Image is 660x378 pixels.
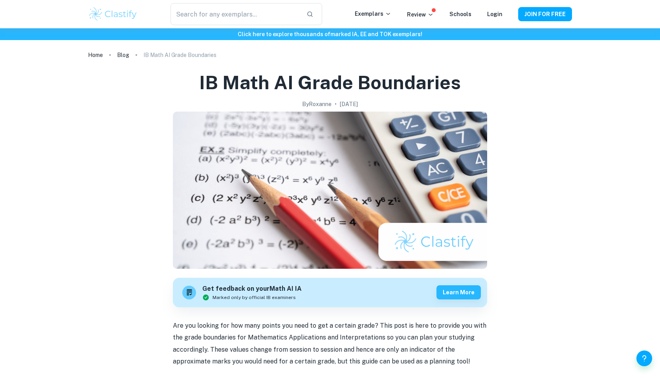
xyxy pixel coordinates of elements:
p: Exemplars [355,9,391,18]
img: Clastify logo [88,6,138,22]
h6: Click here to explore thousands of marked IA, EE and TOK exemplars ! [2,30,658,39]
input: Search for any exemplars... [170,3,300,25]
span: Marked only by official IB examiners [213,294,296,301]
button: Help and Feedback [636,350,652,366]
a: Home [88,50,103,61]
a: Login [487,11,502,17]
a: Schools [449,11,471,17]
a: Get feedback on yourMath AI IAMarked only by official IB examinersLearn more [173,278,487,307]
p: • [335,100,337,108]
h2: By Roxanne [302,100,332,108]
a: Blog [117,50,129,61]
h2: [DATE] [340,100,358,108]
h1: IB Math AI Grade Boundaries [199,70,461,95]
p: Are you looking for how many points you need to get a certain grade? This post is here to provide... [173,320,487,368]
button: JOIN FOR FREE [518,7,572,21]
p: Review [407,10,434,19]
h6: Get feedback on your Math AI IA [202,284,302,294]
p: IB Math AI Grade Boundaries [143,51,216,59]
img: IB Math AI Grade Boundaries cover image [173,112,487,269]
button: Learn more [436,285,481,299]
